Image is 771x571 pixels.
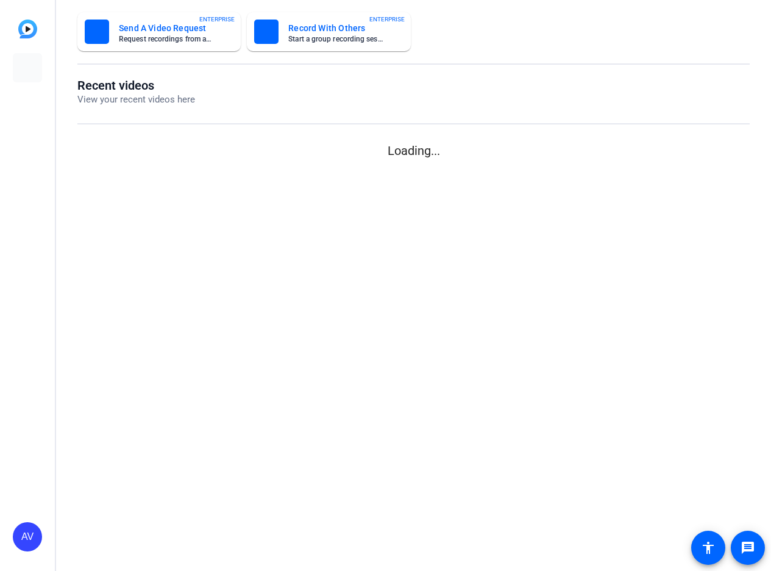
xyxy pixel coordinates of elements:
button: Send A Video RequestRequest recordings from anyone, anywhereENTERPRISE [77,12,241,51]
button: Record With OthersStart a group recording sessionENTERPRISE [247,12,410,51]
h1: Recent videos [77,78,195,93]
mat-icon: message [741,540,755,555]
span: ENTERPRISE [369,15,405,24]
p: Loading... [77,142,750,160]
mat-card-subtitle: Request recordings from anyone, anywhere [119,35,214,43]
span: ENTERPRISE [199,15,235,24]
mat-card-title: Record With Others [288,21,383,35]
img: blue-gradient.svg [18,20,37,38]
mat-card-title: Send A Video Request [119,21,214,35]
p: View your recent videos here [77,93,195,107]
div: AV [13,522,42,551]
mat-icon: accessibility [701,540,716,555]
mat-card-subtitle: Start a group recording session [288,35,383,43]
